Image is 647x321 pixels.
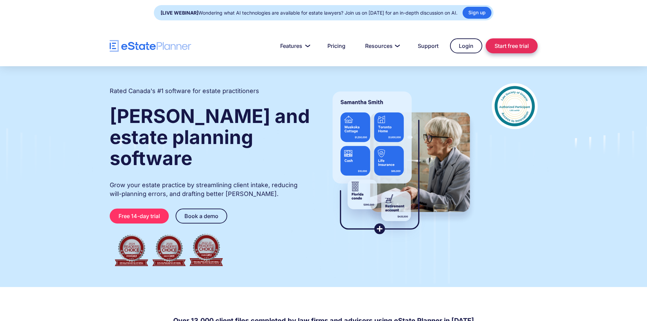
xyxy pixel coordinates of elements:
[110,40,191,52] a: home
[110,105,310,170] strong: [PERSON_NAME] and estate planning software
[357,39,406,53] a: Resources
[463,7,491,19] a: Sign up
[272,39,316,53] a: Features
[110,87,259,95] h2: Rated Canada's #1 software for estate practitioners
[176,209,227,224] a: Book a demo
[110,181,311,198] p: Grow your estate practice by streamlining client intake, reducing will-planning errors, and draft...
[110,209,169,224] a: Free 14-day trial
[410,39,447,53] a: Support
[161,8,457,18] div: Wondering what AI technologies are available for estate lawyers? Join us on [DATE] for an in-dept...
[450,38,482,53] a: Login
[324,83,478,243] img: estate planner showing wills to their clients, using eState Planner, a leading estate planning so...
[486,38,538,53] a: Start free trial
[161,10,198,16] strong: [LIVE WEBINAR]
[319,39,354,53] a: Pricing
